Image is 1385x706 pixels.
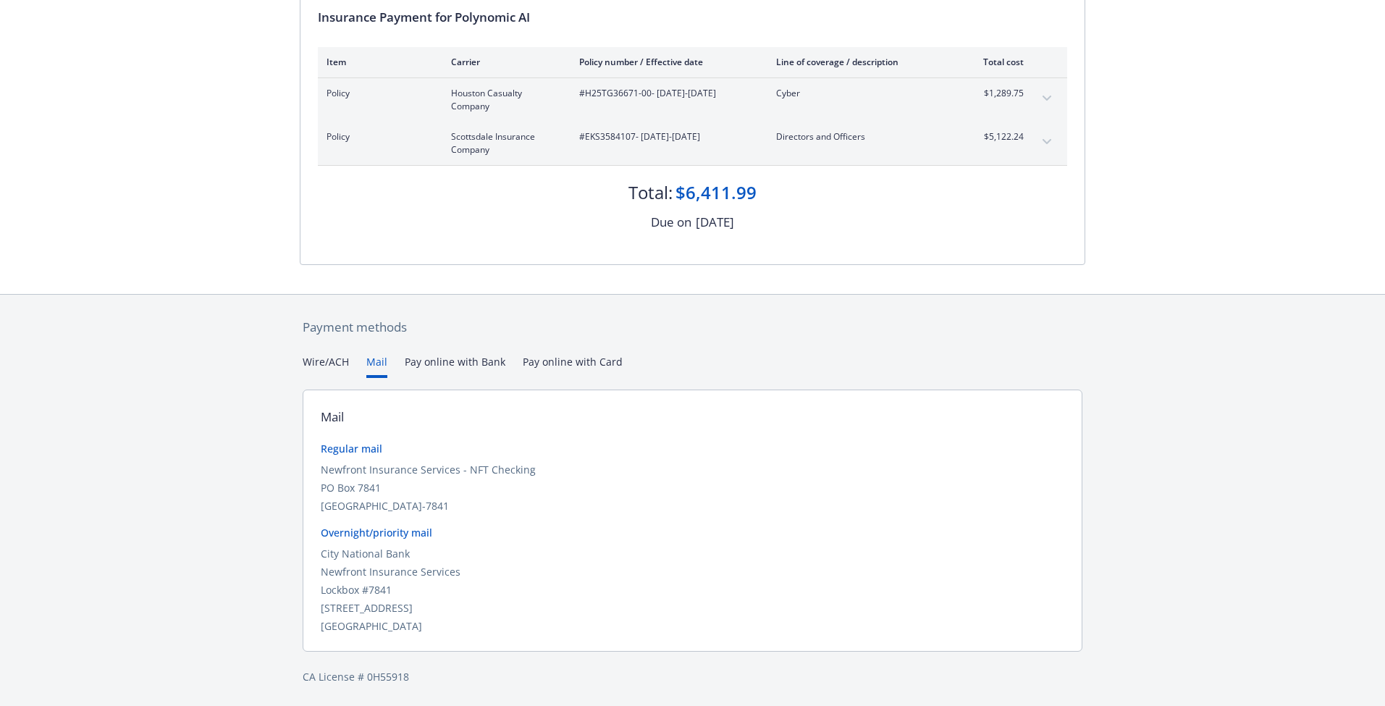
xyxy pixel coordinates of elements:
div: Mail [321,408,344,426]
div: Insurance Payment for Polynomic AI [318,8,1067,27]
span: $1,289.75 [969,87,1024,100]
button: Wire/ACH [303,354,349,378]
span: Scottsdale Insurance Company [451,130,556,156]
div: $6,411.99 [675,180,757,205]
span: Cyber [776,87,946,100]
div: Overnight/priority mail [321,525,1064,540]
div: City National Bank [321,546,1064,561]
div: [STREET_ADDRESS] [321,600,1064,615]
div: Item [327,56,428,68]
span: #EKS3584107 - [DATE]-[DATE] [579,130,753,143]
div: PO Box 7841 [321,480,1064,495]
div: Policy number / Effective date [579,56,753,68]
div: [DATE] [696,213,734,232]
span: Directors and Officers [776,130,946,143]
div: Payment methods [303,318,1082,337]
div: Newfront Insurance Services - NFT Checking [321,462,1064,477]
div: Line of coverage / description [776,56,946,68]
span: Policy [327,130,428,143]
div: Carrier [451,56,556,68]
span: Policy [327,87,428,100]
div: PolicyHouston Casualty Company#H25TG36671-00- [DATE]-[DATE]Cyber$1,289.75expand content [318,78,1067,122]
span: $5,122.24 [969,130,1024,143]
div: CA License # 0H55918 [303,669,1082,684]
div: PolicyScottsdale Insurance Company#EKS3584107- [DATE]-[DATE]Directors and Officers$5,122.24expand... [318,122,1067,165]
div: [GEOGRAPHIC_DATA] [321,618,1064,634]
div: Total: [628,180,673,205]
button: expand content [1035,87,1058,110]
button: Mail [366,354,387,378]
div: Newfront Insurance Services [321,564,1064,579]
div: [GEOGRAPHIC_DATA]-7841 [321,498,1064,513]
button: expand content [1035,130,1058,154]
button: Pay online with Card [523,354,623,378]
span: Houston Casualty Company [451,87,556,113]
div: Due on [651,213,691,232]
button: Pay online with Bank [405,354,505,378]
span: #H25TG36671-00 - [DATE]-[DATE] [579,87,753,100]
div: Lockbox #7841 [321,582,1064,597]
div: Total cost [969,56,1024,68]
div: Regular mail [321,441,1064,456]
